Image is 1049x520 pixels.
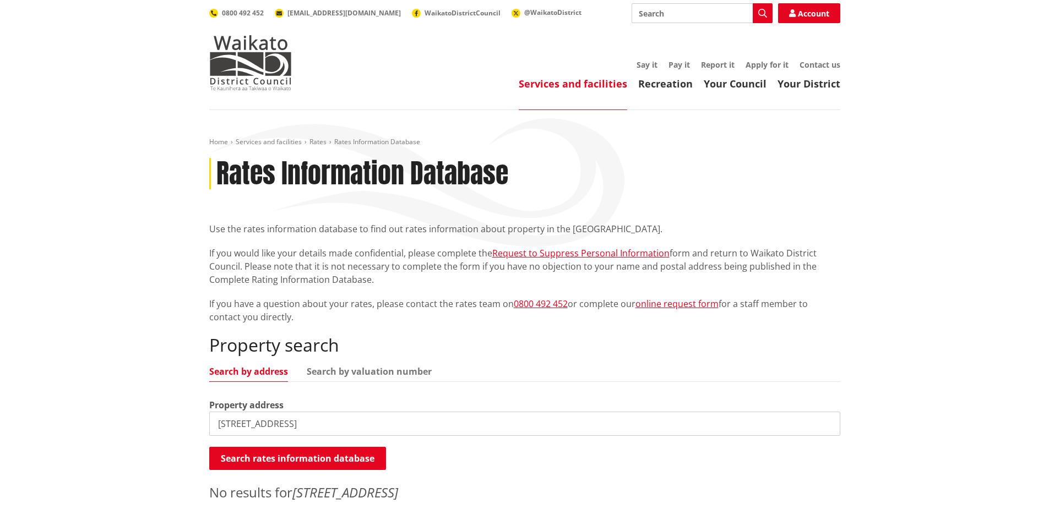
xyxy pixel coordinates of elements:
[275,8,401,18] a: [EMAIL_ADDRESS][DOMAIN_NAME]
[209,35,292,90] img: Waikato District Council - Te Kaunihera aa Takiwaa o Waikato
[222,8,264,18] span: 0800 492 452
[524,8,581,17] span: @WaikatoDistrict
[209,447,386,470] button: Search rates information database
[637,59,657,70] a: Say it
[309,137,327,146] a: Rates
[492,247,670,259] a: Request to Suppress Personal Information
[635,298,719,310] a: online request form
[209,412,840,436] input: e.g. Duke Street NGARUAWAHIA
[209,247,840,286] p: If you would like your details made confidential, please complete the form and return to Waikato ...
[292,483,398,501] em: [STREET_ADDRESS]
[519,77,627,90] a: Services and facilities
[209,398,284,412] label: Property address
[412,8,501,18] a: WaikatoDistrictCouncil
[704,77,767,90] a: Your Council
[668,59,690,70] a: Pay it
[307,367,432,376] a: Search by valuation number
[998,474,1038,513] iframe: Messenger Launcher
[236,137,302,146] a: Services and facilities
[800,59,840,70] a: Contact us
[216,158,508,190] h1: Rates Information Database
[512,8,581,17] a: @WaikatoDistrict
[778,3,840,23] a: Account
[209,483,840,502] p: No results for
[209,297,840,324] p: If you have a question about your rates, please contact the rates team on or complete our for a s...
[334,137,420,146] span: Rates Information Database
[209,335,840,355] h2: Property search
[746,59,789,70] a: Apply for it
[701,59,735,70] a: Report it
[425,8,501,18] span: WaikatoDistrictCouncil
[638,77,693,90] a: Recreation
[778,77,840,90] a: Your District
[209,367,288,376] a: Search by address
[209,8,264,18] a: 0800 492 452
[209,138,840,147] nav: breadcrumb
[632,3,773,23] input: Search input
[209,137,228,146] a: Home
[209,222,840,236] p: Use the rates information database to find out rates information about property in the [GEOGRAPHI...
[514,298,568,310] a: 0800 492 452
[287,8,401,18] span: [EMAIL_ADDRESS][DOMAIN_NAME]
